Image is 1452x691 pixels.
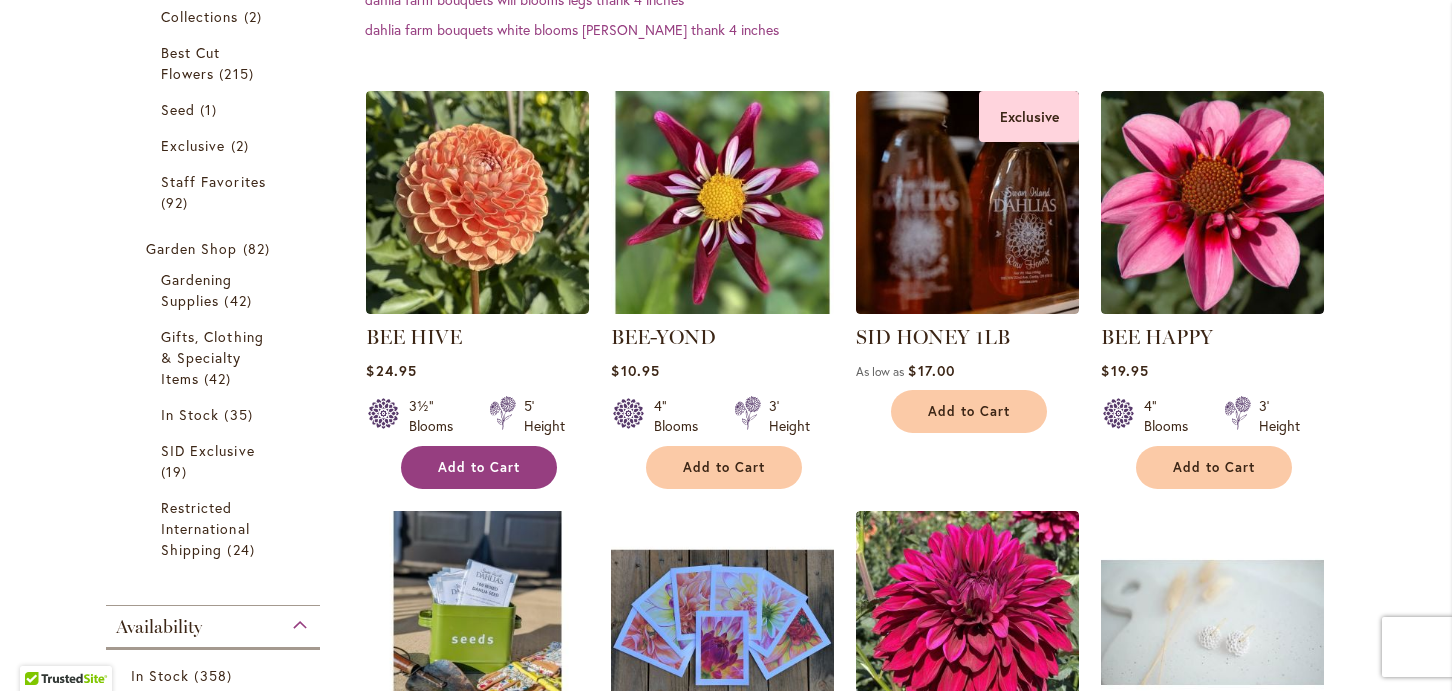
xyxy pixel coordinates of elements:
a: SID HONEY 1LB Exclusive [856,299,1079,318]
span: 35 [224,404,257,425]
div: 4" Blooms [1144,396,1200,436]
span: 1 [200,99,222,120]
span: $19.95 [1101,361,1148,380]
span: SID Exclusive [161,441,255,460]
span: Garden Shop [146,239,238,258]
span: Seed [161,100,195,119]
span: 2 [244,6,267,27]
a: Staff Favorites [161,171,270,213]
iframe: Launch Accessibility Center [15,620,71,676]
div: 4" Blooms [654,396,710,436]
a: Restricted International Shipping [161,497,270,560]
span: Add to Cart [438,459,520,476]
div: 3½" Blooms [409,396,465,436]
a: Exclusive [161,135,270,156]
span: Collections [161,7,239,26]
a: In Stock 358 [131,665,300,686]
button: Add to Cart [646,446,802,489]
a: BEE-YOND [611,325,716,349]
span: 19 [161,461,192,482]
span: Staff Favorites [161,172,266,191]
a: In Stock [161,404,270,425]
span: 42 [224,290,256,311]
a: Best Cut Flowers [161,42,270,84]
button: Add to Cart [401,446,557,489]
img: BEE-YOND [611,91,834,314]
a: SID HONEY 1LB [856,325,1010,349]
span: Add to Cart [1173,459,1255,476]
span: 2 [231,135,254,156]
span: Gifts, Clothing & Specialty Items [161,327,264,388]
img: BEE HAPPY [1101,91,1324,314]
span: Availability [116,616,202,638]
div: 3' Height [769,396,810,436]
button: Add to Cart [891,390,1047,433]
span: Add to Cart [683,459,765,476]
a: BEE HAPPY [1101,299,1324,318]
span: 215 [219,63,258,84]
span: 42 [204,368,236,389]
img: SID HONEY 1LB [856,91,1079,314]
a: Gifts, Clothing &amp; Specialty Items [161,326,270,389]
span: 358 [194,665,236,686]
span: Restricted International Shipping [161,498,250,559]
div: 3' Height [1259,396,1300,436]
span: In Stock [161,405,219,424]
button: Add to Cart [1136,446,1292,489]
span: As low as [856,364,904,379]
span: $10.95 [611,361,659,380]
a: BEE HIVE [366,299,589,318]
a: BEE-YOND [611,299,834,318]
span: Add to Cart [928,403,1010,420]
span: $24.95 [366,361,416,380]
div: 5' Height [524,396,565,436]
a: SID Exclusive [161,440,270,482]
a: dahlia farm bouquets white blooms [PERSON_NAME] thank 4 inches [365,20,779,39]
span: Exclusive [161,136,225,155]
a: BEE HIVE [366,325,462,349]
a: Collections [161,6,270,27]
span: Gardening Supplies [161,270,232,310]
span: 24 [227,539,259,560]
a: Garden Shop [146,238,285,259]
a: BEE HAPPY [1101,325,1213,349]
span: 92 [161,192,193,213]
a: Gardening Supplies [161,269,270,311]
span: $17.00 [908,361,954,380]
span: In Stock [131,666,189,685]
span: Best Cut Flowers [161,43,220,83]
a: Seed [161,99,270,120]
span: 82 [243,238,275,259]
div: Exclusive [979,91,1079,142]
img: BEE HIVE [366,91,589,314]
